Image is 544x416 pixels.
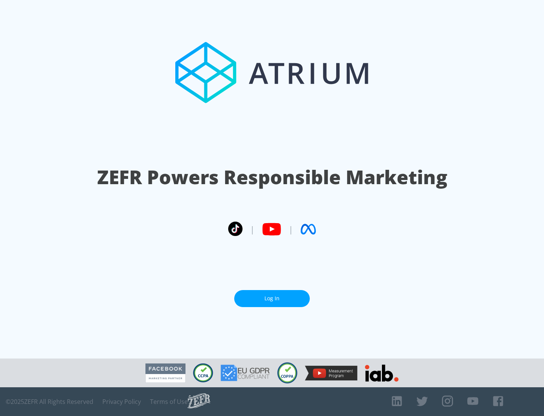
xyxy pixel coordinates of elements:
a: Terms of Use [150,398,188,405]
img: GDPR Compliant [221,365,270,381]
span: | [250,224,255,235]
img: COPPA Compliant [277,362,297,383]
span: © 2025 ZEFR All Rights Reserved [6,398,93,405]
img: Facebook Marketing Partner [145,363,185,383]
span: | [289,224,293,235]
h1: ZEFR Powers Responsible Marketing [97,164,447,190]
img: IAB [365,365,399,382]
img: CCPA Compliant [193,363,213,382]
a: Privacy Policy [102,398,141,405]
a: Log In [234,290,310,307]
img: YouTube Measurement Program [305,366,357,380]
